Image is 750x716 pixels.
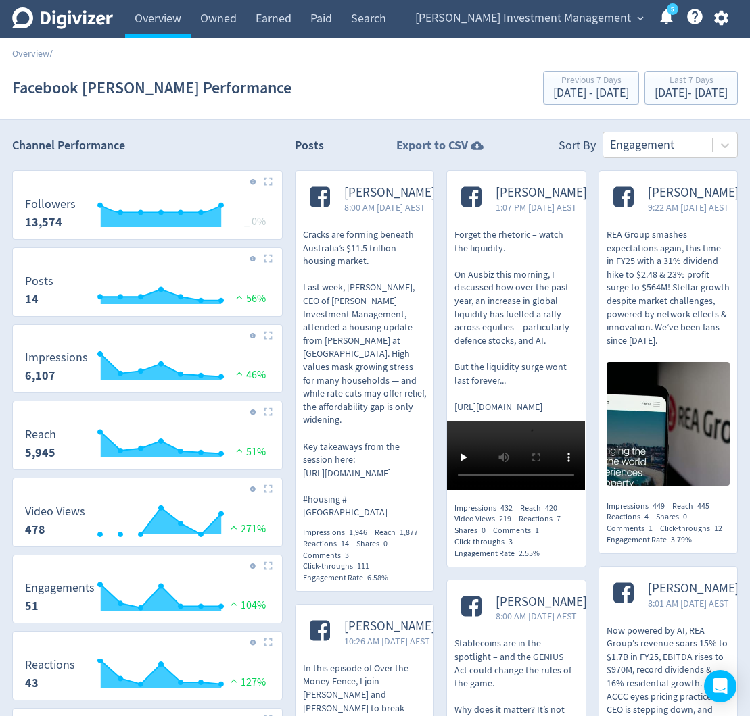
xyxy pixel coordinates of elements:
[520,503,565,514] div: Reach
[553,87,629,99] div: [DATE] - [DATE]
[227,598,241,609] img: positive-performance.svg
[496,185,587,201] span: [PERSON_NAME]
[671,534,692,545] span: 3.79%
[12,47,49,59] a: Overview
[714,523,722,534] span: 12
[553,76,629,87] div: Previous 7 Days
[656,511,695,523] div: Shares
[607,228,730,347] p: REA Group smashes expectations again, this time in FY25 with a 31% dividend hike to $2.48 & 23% p...
[227,522,266,536] span: 271%
[454,503,520,514] div: Impressions
[648,581,739,596] span: [PERSON_NAME]
[264,484,273,493] img: Placeholder
[264,407,273,416] img: Placeholder
[303,527,375,538] div: Impressions
[233,368,246,378] img: positive-performance.svg
[648,596,739,610] span: 8:01 AM [DATE] AEST
[227,522,241,532] img: positive-performance.svg
[671,5,674,14] text: 5
[607,511,656,523] div: Reactions
[227,598,266,612] span: 104%
[303,561,377,572] div: Click-throughs
[233,445,266,459] span: 51%
[303,550,356,561] div: Comments
[454,228,578,413] p: Forget the rhetoric – watch the liquidity. On Ausbiz this morning, I discussed how over the past ...
[672,501,717,512] div: Reach
[233,368,266,382] span: 46%
[349,527,367,538] span: 1,946
[415,7,631,29] span: [PERSON_NAME] Investment Management
[356,538,395,550] div: Shares
[697,501,709,511] span: 445
[18,428,277,464] svg: Reach 5,945
[447,171,585,494] a: [PERSON_NAME]1:07 PM [DATE] AESTForget the rhetoric – watch the liquidity. On Ausbiz this morning...
[25,367,55,384] strong: 6,107
[233,292,266,305] span: 56%
[25,274,53,289] dt: Posts
[400,527,418,538] span: 1,877
[496,594,587,610] span: [PERSON_NAME]
[233,292,246,302] img: positive-performance.svg
[12,66,291,109] h1: Facebook [PERSON_NAME] Performance
[227,675,266,689] span: 127%
[296,171,433,519] a: [PERSON_NAME]8:00 AM [DATE] AESTCracks are forming beneath Australia’s $11.5 trillion housing mar...
[233,445,246,455] img: positive-performance.svg
[509,536,513,547] span: 3
[648,185,739,201] span: [PERSON_NAME]
[18,659,277,694] svg: Reactions 43
[18,198,277,234] svg: Followers 13,574
[25,598,39,614] strong: 51
[18,505,277,541] svg: Video Views 478
[667,3,678,15] a: 5
[454,513,519,525] div: Video Views
[264,177,273,186] img: Placeholder
[648,201,739,214] span: 9:22 AM [DATE] AEST
[25,521,45,538] strong: 478
[25,580,95,596] dt: Engagements
[18,351,277,387] svg: Impressions 6,107
[454,548,547,559] div: Engagement Rate
[25,350,88,365] dt: Impressions
[704,670,736,702] div: Open Intercom Messenger
[25,214,62,230] strong: 13,574
[344,201,436,214] span: 8:00 AM [DATE] AEST
[519,513,568,525] div: Reactions
[644,71,738,105] button: Last 7 Days[DATE]- [DATE]
[264,254,273,263] img: Placeholder
[344,634,436,648] span: 10:26 AM [DATE] AEST
[496,201,587,214] span: 1:07 PM [DATE] AEST
[303,572,396,584] div: Engagement Rate
[634,12,647,24] span: expand_more
[25,504,85,519] dt: Video Views
[599,171,737,489] a: [PERSON_NAME]9:22 AM [DATE] AESTREA Group smashes expectations again, this time in FY25 with a 31...
[411,7,647,29] button: [PERSON_NAME] Investment Management
[535,525,539,536] span: 1
[25,657,75,673] dt: Reactions
[653,501,665,511] span: 449
[25,427,56,442] dt: Reach
[545,503,557,513] span: 420
[25,291,39,307] strong: 14
[660,523,730,534] div: Click-throughs
[49,47,53,59] span: /
[607,501,672,512] div: Impressions
[496,609,587,623] span: 8:00 AM [DATE] AEST
[227,675,241,686] img: positive-performance.svg
[482,525,486,536] span: 0
[454,536,520,548] div: Click-throughs
[519,548,540,559] span: 2.55%
[18,275,277,311] svg: Posts 14
[295,137,324,158] h2: Posts
[345,550,349,561] span: 3
[303,228,426,519] p: Cracks are forming beneath Australia’s $11.5 trillion housing market. Last week, [PERSON_NAME], C...
[344,619,436,634] span: [PERSON_NAME]
[493,525,546,536] div: Comments
[396,137,468,154] strong: Export to CSV
[341,538,349,549] span: 14
[500,503,513,513] span: 432
[25,675,39,691] strong: 43
[454,525,493,536] div: Shares
[244,215,266,228] span: _ 0%
[644,511,649,522] span: 4
[607,523,660,534] div: Comments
